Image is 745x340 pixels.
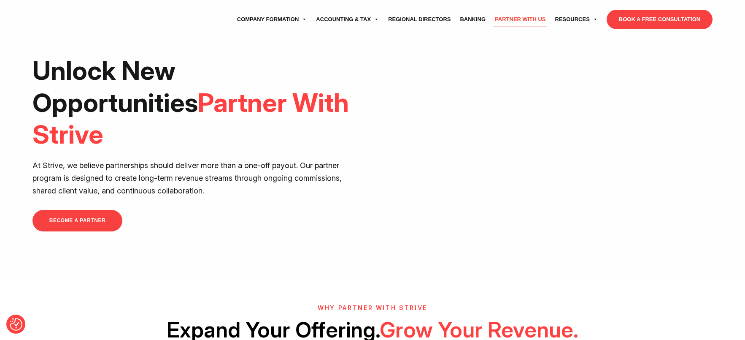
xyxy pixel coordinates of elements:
[32,159,367,197] p: At Strive, we believe partnerships should deliver more than a one-off payout. Our partner program...
[10,318,22,331] button: Consent Preferences
[32,55,367,151] h1: Unlock New Opportunities
[311,8,383,31] a: Accounting & Tax
[32,9,96,30] img: svg+xml;nitro-empty-id=MTU1OjExNQ==-1;base64,PHN2ZyB2aWV3Qm94PSIwIDAgNzU4IDI1MSIgd2lkdGg9Ijc1OCIg...
[383,8,455,31] a: Regional Directors
[32,87,349,150] span: Partner With Strive
[232,8,312,31] a: Company Formation
[607,10,713,29] a: BOOK A FREE CONSULTATION
[10,318,22,331] img: Revisit consent button
[379,55,713,243] iframe: <br />
[32,210,123,231] a: BECOME A PARTNER
[455,8,490,31] a: Banking
[490,8,550,31] a: Partner with Us
[551,8,602,31] a: Resources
